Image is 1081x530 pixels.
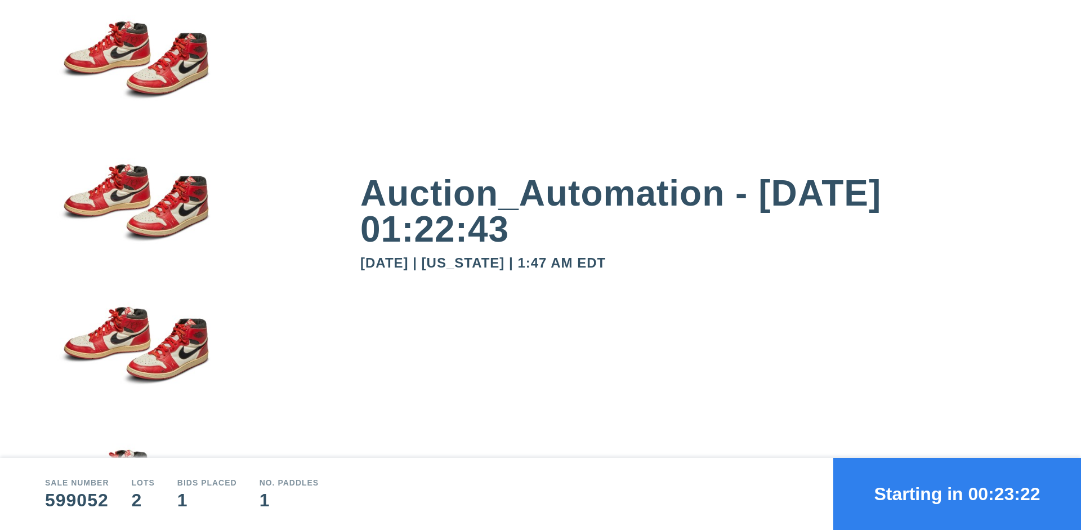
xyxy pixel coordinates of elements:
div: 1 [177,491,237,509]
div: Sale number [45,479,109,487]
div: 599052 [45,491,109,509]
button: Starting in 00:23:22 [833,458,1081,530]
div: 2 [132,491,155,509]
div: Lots [132,479,155,487]
div: Auction_Automation - [DATE] 01:22:43 [360,175,1036,247]
div: 1 [260,491,319,509]
img: small [45,8,225,152]
div: [DATE] | [US_STATE] | 1:47 AM EDT [360,256,1036,270]
div: Bids Placed [177,479,237,487]
div: No. Paddles [260,479,319,487]
img: small [45,151,225,294]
